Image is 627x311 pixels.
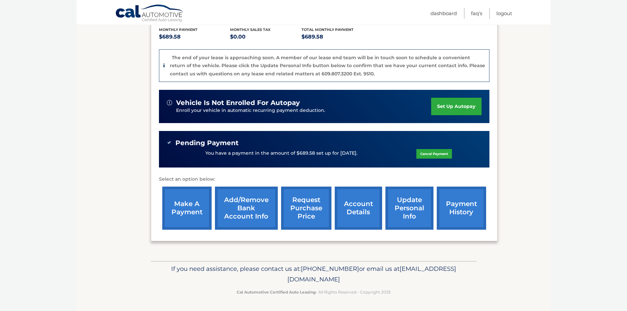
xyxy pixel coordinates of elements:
p: $0.00 [230,32,301,41]
a: payment history [437,187,486,230]
img: alert-white.svg [167,100,172,105]
p: $689.58 [301,32,373,41]
p: If you need assistance, please contact us at: or email us at [155,264,472,285]
a: Add/Remove bank account info [215,187,278,230]
p: Enroll your vehicle in automatic recurring payment deduction. [176,107,431,114]
span: [PHONE_NUMBER] [301,265,359,272]
a: account details [335,187,382,230]
a: Cal Automotive [115,4,184,23]
img: check-green.svg [167,140,171,145]
strong: Cal Automotive Certified Auto Leasing [237,290,316,295]
a: set up autopay [431,98,481,115]
p: - All Rights Reserved - Copyright 2025 [155,289,472,296]
a: update personal info [385,187,433,230]
span: Total Monthly Payment [301,27,353,32]
a: Cancel Payment [416,149,452,159]
p: $689.58 [159,32,230,41]
a: FAQ's [471,8,482,19]
a: Logout [496,8,512,19]
a: Dashboard [431,8,457,19]
span: Pending Payment [175,139,239,147]
p: The end of your lease is approaching soon. A member of our lease end team will be in touch soon t... [170,55,485,77]
p: You have a payment in the amount of $689.58 set up for [DATE]. [205,150,357,157]
span: vehicle is not enrolled for autopay [176,99,300,107]
a: make a payment [162,187,212,230]
p: Select an option below: [159,175,489,183]
a: request purchase price [281,187,331,230]
span: Monthly sales Tax [230,27,271,32]
span: Monthly Payment [159,27,197,32]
